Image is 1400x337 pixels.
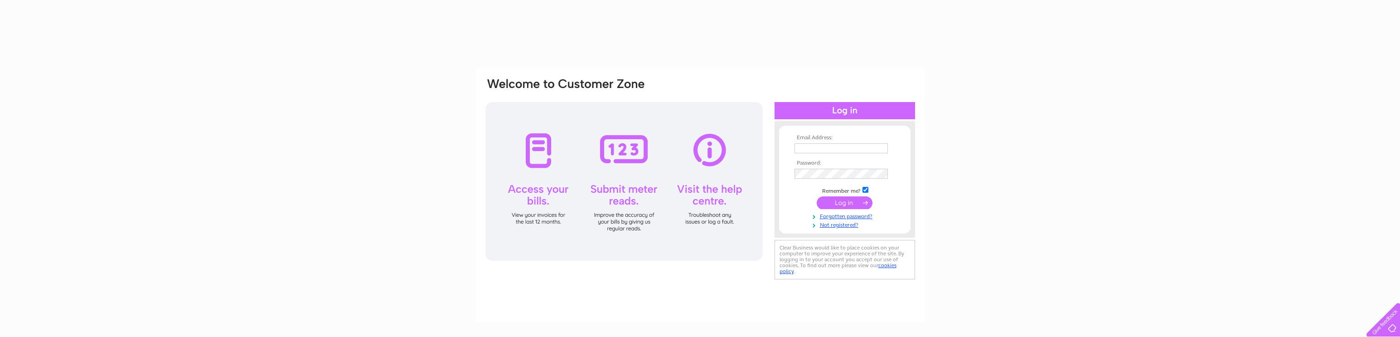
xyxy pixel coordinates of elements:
a: Forgotten password? [794,211,897,220]
a: cookies policy [780,262,896,274]
td: Remember me? [792,186,897,195]
a: Not registered? [794,220,897,229]
input: Submit [817,196,872,209]
div: Clear Business would like to place cookies on your computer to improve your experience of the sit... [775,240,915,279]
th: Password: [792,160,897,166]
th: Email Address: [792,135,897,141]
